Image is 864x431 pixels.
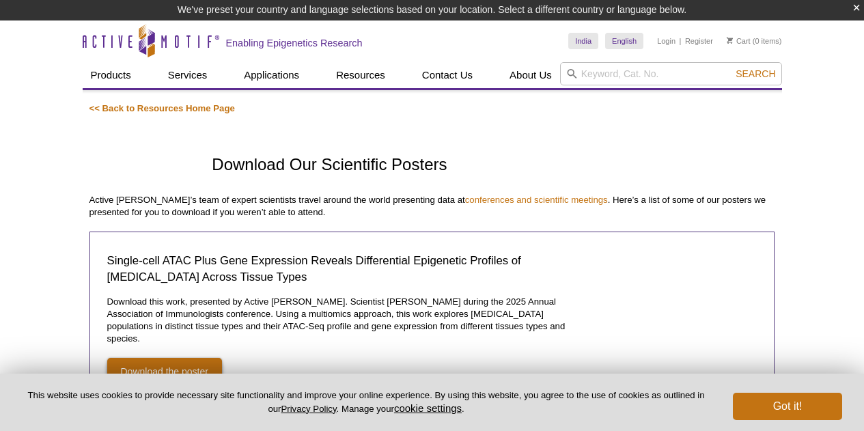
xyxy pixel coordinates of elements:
a: Services [160,62,216,88]
a: Products [83,62,139,88]
p: Active [PERSON_NAME]’s team of expert scientists travel around the world presenting data at . Her... [89,194,775,219]
p: This website uses cookies to provide necessary site functionality and improve your online experie... [22,389,710,415]
h2: Single-cell ATAC Plus Gene Expression Reveals Differential Epigenetic Profiles of [MEDICAL_DATA] ... [107,253,585,286]
a: India [568,33,598,49]
button: cookie settings [394,402,462,414]
h1: Download Our Scientific Posters [212,156,775,176]
a: Login [657,36,675,46]
a: conferences and scientific meetings [465,195,608,205]
input: Keyword, Cat. No. [560,62,782,85]
li: (0 items) [727,33,782,49]
a: Contact Us [414,62,481,88]
button: Got it! [733,393,842,420]
a: Privacy Policy [281,404,336,414]
a: Register [685,36,713,46]
a: Cart [727,36,751,46]
a: Applications [236,62,307,88]
li: | [680,33,682,49]
button: Search [731,68,779,80]
a: Resources [328,62,393,88]
a: English [605,33,643,49]
a: About Us [501,62,560,88]
a: Single-cell ATAC Plus Gene Expression Reveals Differential Epigenetic Profiles of Macrophages Acr... [669,246,689,270]
a: << Back to Resources Home Page [89,103,235,113]
h2: Enabling Epigenetics Research [226,37,363,49]
img: Single-cell ATAC Plus Gene Expression Reveals Differential Epigenetic Profiles of Macrophages Acr... [669,246,689,266]
a: Download the poster [107,358,222,385]
img: Your Cart [727,37,733,44]
p: Download this work, presented by Active [PERSON_NAME]. Scientist [PERSON_NAME] during the 2025 An... [107,296,585,345]
span: Search [736,68,775,79]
